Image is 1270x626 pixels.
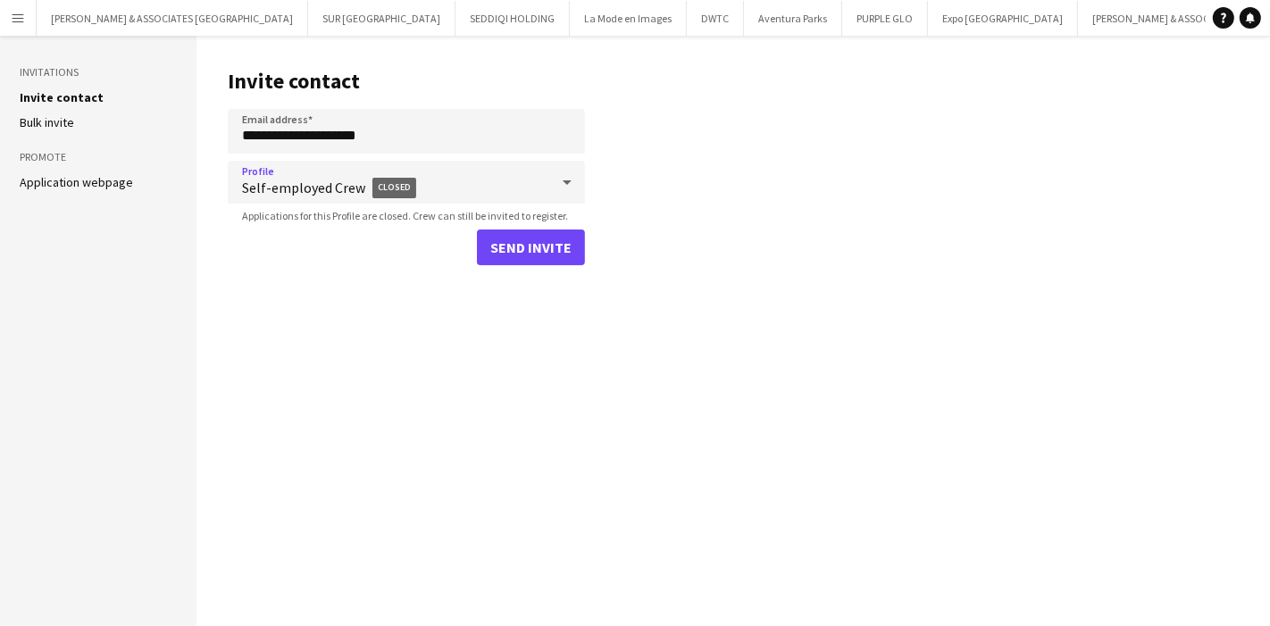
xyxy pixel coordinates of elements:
button: PURPLE GLO [842,1,928,36]
button: SEDDIQI HOLDING [455,1,570,36]
span: Self-employed Crew [242,167,549,209]
button: La Mode en Images [570,1,687,36]
a: Bulk invite [20,114,74,130]
h3: Promote [20,149,177,165]
button: Send invite [477,230,585,265]
span: Applications for this Profile are closed. Crew can still be invited to register. [228,209,582,222]
h3: Invitations [20,64,177,80]
button: Expo [GEOGRAPHIC_DATA] [928,1,1078,36]
button: [PERSON_NAME] & ASSOCIATES [GEOGRAPHIC_DATA] [37,1,308,36]
span: Closed [372,178,416,198]
button: DWTC [687,1,744,36]
button: Aventura Parks [744,1,842,36]
a: Application webpage [20,174,133,190]
button: SUR [GEOGRAPHIC_DATA] [308,1,455,36]
button: [PERSON_NAME] & ASSOCIATES KSA [1078,1,1269,36]
h1: Invite contact [228,68,585,95]
a: Invite contact [20,89,104,105]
